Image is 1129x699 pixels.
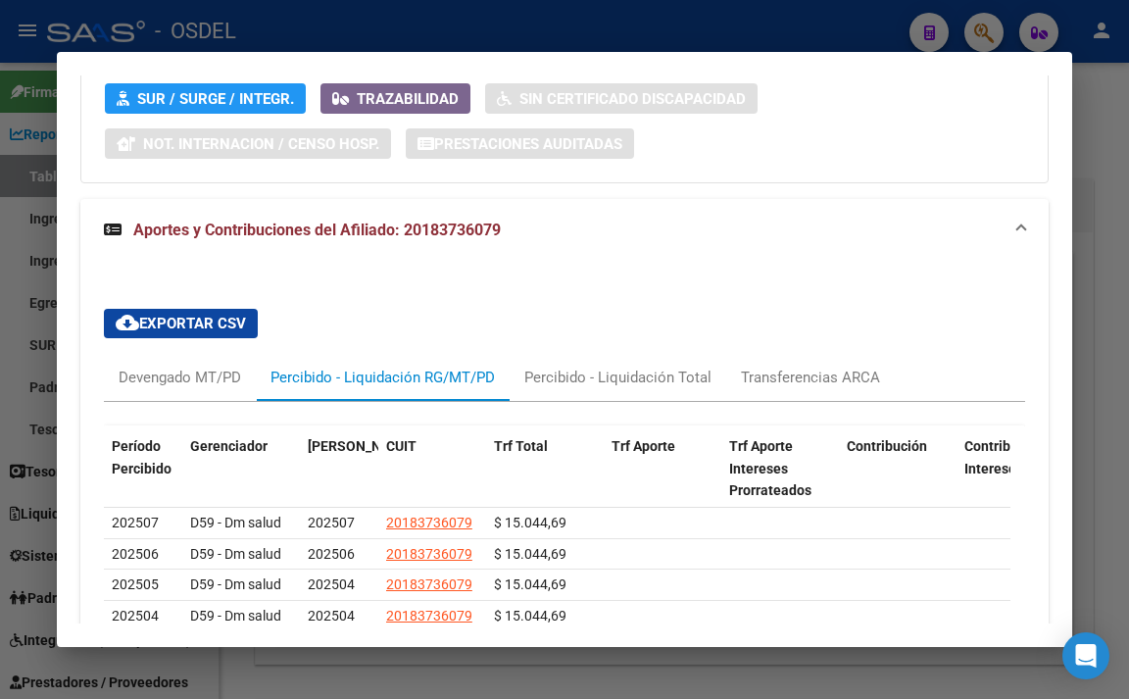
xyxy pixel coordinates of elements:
[406,128,634,159] button: Prestaciones Auditadas
[270,367,495,388] div: Percibido - Liquidación RG/MT/PD
[386,438,417,454] span: CUIT
[434,135,622,153] span: Prestaciones Auditadas
[485,83,758,114] button: Sin Certificado Discapacidad
[308,515,355,530] span: 202507
[112,438,172,476] span: Período Percibido
[524,367,712,388] div: Percibido - Liquidación Total
[143,135,379,153] span: Not. Internacion / Censo Hosp.
[308,608,355,624] span: 202504
[494,515,566,530] span: $ 15.044,69
[957,425,1074,512] datatable-header-cell: Contribucion Intereses
[190,438,268,454] span: Gerenciador
[308,546,355,562] span: 202506
[357,90,459,108] span: Trazabilidad
[182,425,300,512] datatable-header-cell: Gerenciador
[308,438,414,454] span: [PERSON_NAME]
[119,367,241,388] div: Devengado MT/PD
[721,425,839,512] datatable-header-cell: Trf Aporte Intereses Prorrateados
[112,546,159,562] span: 202506
[105,128,391,159] button: Not. Internacion / Censo Hosp.
[190,515,281,530] span: D59 - Dm salud
[494,438,548,454] span: Trf Total
[486,425,604,512] datatable-header-cell: Trf Total
[104,309,258,338] button: Exportar CSV
[308,576,355,592] span: 202504
[612,438,675,454] span: Trf Aporte
[741,367,880,388] div: Transferencias ARCA
[386,576,472,592] span: 20183736079
[386,546,472,562] span: 20183736079
[1062,632,1109,679] div: Open Intercom Messenger
[112,515,159,530] span: 202507
[137,90,294,108] span: SUR / SURGE / INTEGR.
[964,438,1045,476] span: Contribucion Intereses
[378,425,486,512] datatable-header-cell: CUIT
[494,576,566,592] span: $ 15.044,69
[320,83,470,114] button: Trazabilidad
[105,83,306,114] button: SUR / SURGE / INTEGR.
[386,608,472,624] span: 20183736079
[386,515,472,530] span: 20183736079
[116,315,246,332] span: Exportar CSV
[190,608,281,624] span: D59 - Dm salud
[847,438,927,454] span: Contribución
[729,438,811,499] span: Trf Aporte Intereses Prorrateados
[494,608,566,624] span: $ 15.044,69
[519,90,746,108] span: Sin Certificado Discapacidad
[190,546,281,562] span: D59 - Dm salud
[104,425,182,512] datatable-header-cell: Período Percibido
[133,221,501,239] span: Aportes y Contribuciones del Afiliado: 20183736079
[839,425,957,512] datatable-header-cell: Contribución
[300,425,378,512] datatable-header-cell: Período Devengado
[112,608,159,624] span: 202504
[112,576,159,592] span: 202505
[80,199,1050,262] mat-expansion-panel-header: Aportes y Contribuciones del Afiliado: 20183736079
[116,311,139,334] mat-icon: cloud_download
[494,546,566,562] span: $ 15.044,69
[604,425,721,512] datatable-header-cell: Trf Aporte
[190,576,281,592] span: D59 - Dm salud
